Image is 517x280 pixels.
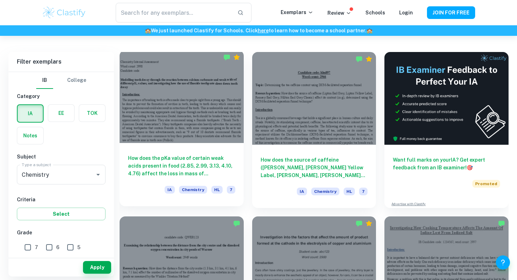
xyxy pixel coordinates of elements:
[297,188,307,195] span: IA
[356,220,363,227] img: Marked
[467,165,473,170] span: 🎯
[83,261,111,274] button: Apply
[472,180,500,188] span: Promoted
[22,162,51,168] label: Type a subject
[145,28,151,33] span: 🏫
[17,127,43,144] button: Notes
[391,202,426,207] a: Advertise with Clastify
[223,54,230,61] img: Marked
[384,52,509,208] a: Want full marks on yourIA? Get expert feedback from an IB examiner!PromotedAdvertise with Clastify
[1,27,516,34] h6: We just launched Clastify for Schools. Click to learn how to become a school partner.
[17,229,106,236] h6: Grade
[233,54,240,61] div: Premium
[18,105,43,122] button: IA
[498,220,505,227] img: Marked
[56,243,59,251] span: 6
[77,243,81,251] span: 5
[252,52,376,208] a: How does the source of caffeine ([PERSON_NAME], [PERSON_NAME] Yellow Label, [PERSON_NAME], [PERSO...
[365,220,372,227] div: Premium
[211,186,223,194] span: HL
[8,52,114,72] h6: Filter exemplars
[399,10,413,15] a: Login
[165,186,175,194] span: IA
[35,243,38,251] span: 7
[233,220,240,227] img: Marked
[120,52,244,208] a: How does the pKa value of certain weak acids present in food (2.85, 2.99, 3.13, 4.10, 4.76) affec...
[311,188,339,195] span: Chemistry
[79,105,105,122] button: TOK
[93,170,103,180] button: Open
[42,6,87,20] img: Clastify logo
[365,56,372,63] div: Premium
[344,188,355,195] span: HL
[128,154,235,177] h6: How does the pKa value of certain weak acids present in food (2.85, 2.99, 3.13, 4.10, 4.76) affec...
[17,153,106,161] h6: Subject
[327,9,351,17] p: Review
[366,28,372,33] span: 🏫
[281,8,313,16] p: Exemplars
[179,186,207,194] span: Chemistry
[384,52,509,145] img: Thumbnail
[227,186,235,194] span: 7
[116,3,232,22] input: Search for any exemplars...
[17,208,106,220] button: Select
[36,72,53,89] button: IB
[356,56,363,63] img: Marked
[36,72,86,89] div: Filter type choice
[496,255,510,269] button: Help and Feedback
[393,156,500,171] h6: Want full marks on your IA ? Get expert feedback from an IB examiner!
[48,105,74,122] button: EE
[359,188,368,195] span: 7
[258,28,269,33] a: here
[261,156,368,179] h6: How does the source of caffeine ([PERSON_NAME], [PERSON_NAME] Yellow Label, [PERSON_NAME], [PERSO...
[17,196,106,203] h6: Criteria
[17,92,106,100] h6: Category
[67,72,86,89] button: College
[427,6,475,19] button: JOIN FOR FREE
[365,10,385,15] a: Schools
